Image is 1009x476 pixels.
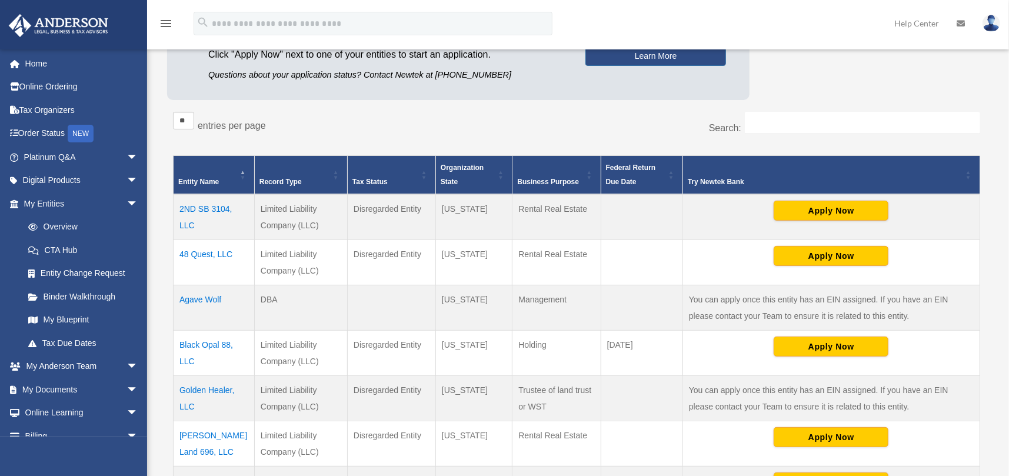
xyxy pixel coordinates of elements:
td: Rental Real Estate [512,239,601,285]
td: [US_STATE] [435,330,512,375]
th: Organization State: Activate to sort [435,155,512,194]
a: Learn More [585,46,726,66]
a: Online Learningarrow_drop_down [8,401,156,425]
a: Platinum Q&Aarrow_drop_down [8,145,156,169]
a: My Entitiesarrow_drop_down [8,192,150,215]
td: Limited Liability Company (LLC) [254,239,347,285]
th: Record Type: Activate to sort [254,155,347,194]
span: Record Type [259,178,302,186]
a: Home [8,52,156,75]
td: Disregarded Entity [347,330,435,375]
button: Apply Now [774,246,888,266]
td: Disregarded Entity [347,194,435,240]
th: Tax Status: Activate to sort [347,155,435,194]
span: Entity Name [178,178,219,186]
a: Tax Due Dates [16,331,150,355]
a: Overview [16,215,144,239]
span: arrow_drop_down [126,378,150,402]
label: Search: [709,123,741,133]
td: Limited Liability Company (LLC) [254,330,347,375]
a: Entity Change Request [16,262,150,285]
p: Click "Apply Now" next to one of your entities to start an application. [208,46,568,63]
i: menu [159,16,173,31]
td: Trustee of land trust or WST [512,375,601,421]
td: Rental Real Estate [512,194,601,240]
td: Disregarded Entity [347,375,435,421]
td: [DATE] [601,330,682,375]
td: Management [512,285,601,330]
td: [US_STATE] [435,239,512,285]
td: Holding [512,330,601,375]
a: Digital Productsarrow_drop_down [8,169,156,192]
button: Apply Now [774,337,888,357]
span: Tax Status [352,178,388,186]
td: [US_STATE] [435,285,512,330]
th: Federal Return Due Date: Activate to sort [601,155,682,194]
span: Federal Return Due Date [606,164,656,186]
th: Entity Name: Activate to invert sorting [174,155,255,194]
a: Tax Organizers [8,98,156,122]
td: You can apply once this entity has an EIN assigned. If you have an EIN please contact your Team t... [682,285,980,330]
td: Rental Real Estate [512,421,601,466]
a: Binder Walkthrough [16,285,150,308]
td: Disregarded Entity [347,239,435,285]
a: My Documentsarrow_drop_down [8,378,156,401]
a: menu [159,21,173,31]
a: My Blueprint [16,308,150,332]
span: Organization State [441,164,484,186]
td: Disregarded Entity [347,421,435,466]
p: Questions about your application status? Contact Newtek at [PHONE_NUMBER] [208,68,568,82]
td: [US_STATE] [435,421,512,466]
i: search [197,16,209,29]
label: entries per page [198,121,266,131]
td: Golden Healer, LLC [174,375,255,421]
div: NEW [68,125,94,142]
td: Limited Liability Company (LLC) [254,194,347,240]
td: DBA [254,285,347,330]
td: [PERSON_NAME] Land 696, LLC [174,421,255,466]
button: Apply Now [774,201,888,221]
button: Apply Now [774,427,888,447]
td: Agave Wolf [174,285,255,330]
span: Business Purpose [517,178,579,186]
div: Try Newtek Bank [688,175,962,189]
td: You can apply once this entity has an EIN assigned. If you have an EIN please contact your Team t... [682,375,980,421]
a: CTA Hub [16,238,150,262]
span: arrow_drop_down [126,145,150,169]
span: arrow_drop_down [126,192,150,216]
img: User Pic [983,15,1000,32]
a: Billingarrow_drop_down [8,424,156,448]
td: 2ND SB 3104, LLC [174,194,255,240]
td: 48 Quest, LLC [174,239,255,285]
span: arrow_drop_down [126,401,150,425]
span: arrow_drop_down [126,424,150,448]
td: [US_STATE] [435,375,512,421]
span: arrow_drop_down [126,355,150,379]
td: Black Opal 88, LLC [174,330,255,375]
td: [US_STATE] [435,194,512,240]
a: Order StatusNEW [8,122,156,146]
img: Anderson Advisors Platinum Portal [5,14,112,37]
td: Limited Liability Company (LLC) [254,375,347,421]
td: Limited Liability Company (LLC) [254,421,347,466]
a: Online Ordering [8,75,156,99]
th: Try Newtek Bank : Activate to sort [682,155,980,194]
span: arrow_drop_down [126,169,150,193]
th: Business Purpose: Activate to sort [512,155,601,194]
a: My Anderson Teamarrow_drop_down [8,355,156,378]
